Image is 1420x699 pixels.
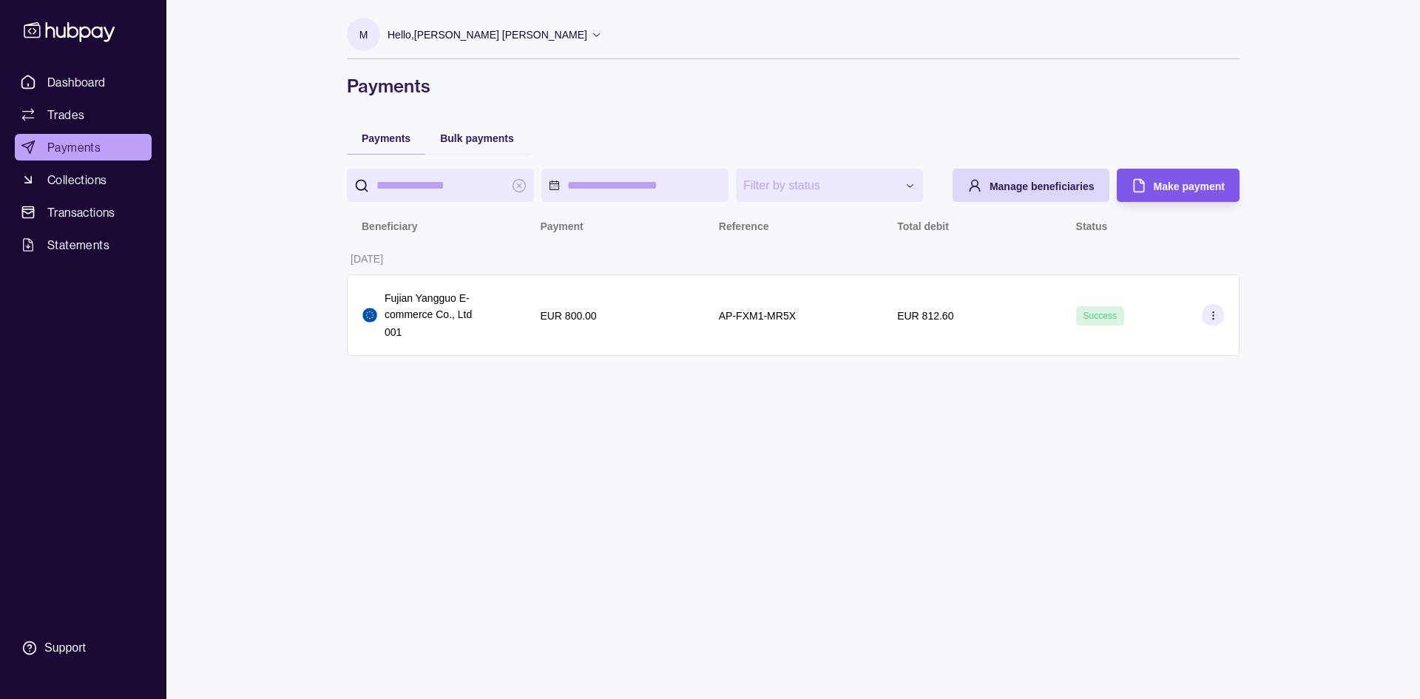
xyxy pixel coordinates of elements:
[47,73,106,91] span: Dashboard
[1076,220,1108,232] p: Status
[15,632,152,663] a: Support
[47,106,84,124] span: Trades
[362,220,417,232] p: Beneficiary
[953,169,1109,202] button: Manage beneficiaries
[15,101,152,128] a: Trades
[540,310,596,322] p: EUR 800.00
[47,171,106,189] span: Collections
[347,74,1240,98] h1: Payments
[15,232,152,258] a: Statements
[1083,311,1117,321] span: Success
[15,69,152,95] a: Dashboard
[47,236,109,254] span: Statements
[540,220,583,232] p: Payment
[388,27,587,43] p: Hello, [PERSON_NAME] [PERSON_NAME]
[47,138,101,156] span: Payments
[385,290,510,323] p: Fujian Yangguo E-commerce Co., Ltd
[990,180,1095,192] span: Manage beneficiaries
[15,199,152,226] a: Transactions
[719,220,769,232] p: Reference
[359,27,368,43] p: M
[47,203,115,221] span: Transactions
[1154,180,1225,192] span: Make payment
[385,324,510,340] p: 001
[376,169,504,202] input: search
[44,640,86,656] div: Support
[362,132,410,144] span: Payments
[440,132,514,144] span: Bulk payments
[1117,169,1240,202] button: Make payment
[15,166,152,193] a: Collections
[897,310,953,322] p: EUR 812.60
[897,220,949,232] p: Total debit
[719,310,796,322] p: AP-FXM1-MR5X
[362,308,377,323] img: eu
[351,253,383,265] p: [DATE]
[15,134,152,161] a: Payments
